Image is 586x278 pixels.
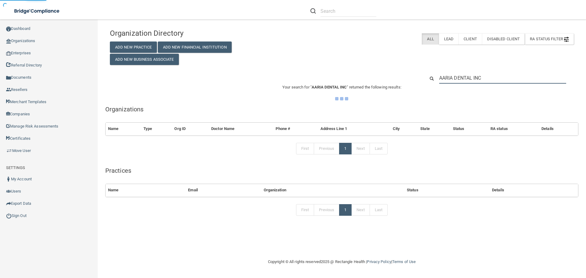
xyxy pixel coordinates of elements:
img: ic-search.3b580494.png [310,8,316,14]
a: Last [370,143,388,154]
img: icon-export.b9366987.png [6,201,11,206]
span: AARIA DENTAL INC [312,85,347,89]
img: ic_dashboard_dark.d01f4a41.png [6,27,11,31]
th: Doctor Name [209,123,273,135]
label: SETTINGS [6,164,25,171]
img: organization-icon.f8decf85.png [6,39,11,44]
th: Name [106,184,186,197]
label: Lead [439,33,458,45]
button: Add New Financial Institution [158,42,232,53]
img: ic_power_dark.7ecde6b1.png [6,213,12,218]
th: Org ID [172,123,209,135]
a: First [296,143,314,154]
h5: Organizations [105,106,578,113]
th: Details [539,123,578,135]
th: RA status [488,123,539,135]
th: Status [450,123,488,135]
th: Email [186,184,261,197]
th: State [418,123,450,135]
img: briefcase.64adab9b.png [6,148,12,154]
th: Address Line 1 [318,123,390,135]
a: Privacy Policy [367,259,391,264]
div: Copyright © All rights reserved 2025 @ Rectangle Health | | [230,252,453,272]
label: Client [458,33,482,45]
span: RA Status Filter [530,37,569,41]
th: Details [490,184,578,197]
img: ajax-loader.4d491dd7.gif [335,97,348,100]
th: Type [141,123,172,135]
a: First [296,204,314,216]
label: All [422,33,439,45]
img: icon-documents.8dae5593.png [6,75,11,80]
a: Previous [314,204,339,216]
a: 1 [339,204,352,216]
a: Last [370,204,388,216]
th: Organization [261,184,404,197]
a: Previous [314,143,339,154]
button: Add New Practice [110,42,157,53]
p: Your search for " " returned the following results: [105,84,578,91]
h4: Organization Directory [110,29,259,37]
button: Add New Business Associate [110,54,179,65]
label: Disabled Client [482,33,525,45]
th: City [390,123,418,135]
th: Name [106,123,141,135]
th: Phone # [273,123,318,135]
img: bridge_compliance_login_screen.278c3ca4.svg [9,5,65,17]
a: 1 [339,143,352,154]
iframe: Drift Widget Chat Controller [480,235,579,259]
img: ic_user_dark.df1a06c3.png [6,177,11,182]
a: Terms of Use [392,259,416,264]
img: ic_reseller.de258add.png [6,87,11,92]
a: Next [351,204,370,216]
h5: Practices [105,167,578,174]
img: icon-filter@2x.21656d0b.png [564,37,569,42]
input: Search [320,5,376,17]
img: enterprise.0d942306.png [6,51,11,56]
a: Next [351,143,370,154]
img: icon-users.e205127d.png [6,189,11,194]
th: Status [404,184,490,197]
input: Search [439,72,566,84]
